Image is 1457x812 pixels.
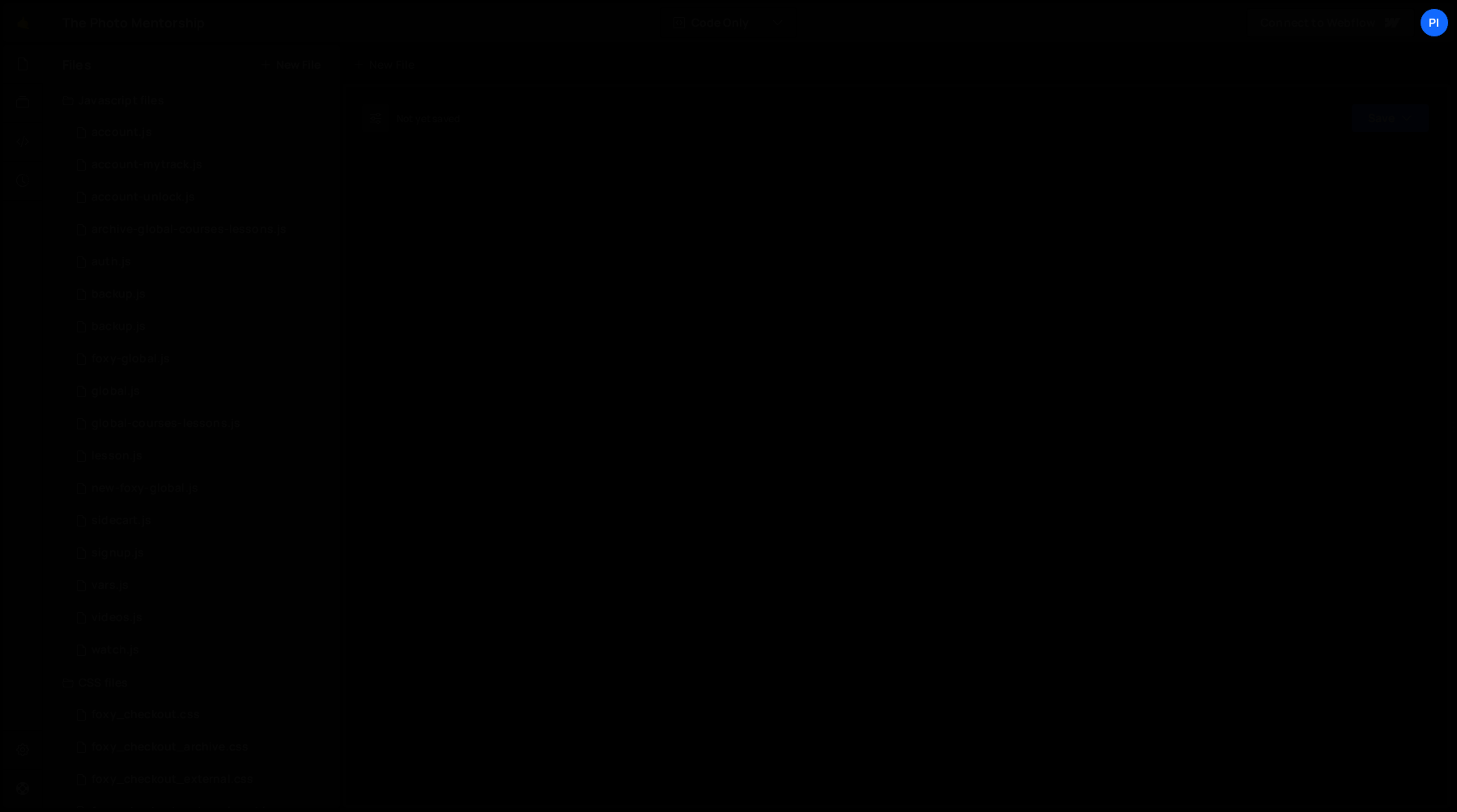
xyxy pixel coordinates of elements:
[91,611,142,625] div: videos.js
[91,255,131,269] div: auth.js
[62,278,340,311] div: 13533/45030.js
[91,578,129,593] div: vars.js
[62,375,340,408] div: 13533/39483.js
[62,472,340,505] div: 13533/40053.js
[91,158,202,172] div: account-mytrack.js
[353,57,421,73] div: New File
[91,481,198,496] div: new-foxy-global.js
[43,84,340,116] div: Javascript files
[62,440,340,472] div: 13533/35472.js
[1351,104,1429,133] button: Save
[91,319,146,334] div: backup.js
[91,384,140,399] div: global.js
[62,731,340,763] div: 13533/44030.css
[91,125,152,140] div: account.js
[260,58,321,71] button: New File
[62,505,340,537] div: 13533/43446.js
[91,417,240,431] div: global-courses-lessons.js
[62,699,340,731] div: 13533/38507.css
[1247,8,1415,37] a: Connect to Webflow
[91,222,287,237] div: archive-global-courses-lessons.js
[62,149,340,181] div: 13533/38628.js
[91,643,139,658] div: watch.js
[91,708,200,722] div: foxy_checkout.css
[62,537,340,569] div: 13533/35364.js
[91,772,253,787] div: foxy_checkout_external.css
[1420,8,1449,37] a: Pi
[91,287,146,302] div: backup.js
[62,246,340,278] div: 13533/34034.js
[91,514,151,528] div: sidecart.js
[43,666,340,699] div: CSS files
[91,190,195,205] div: account-unlock.js
[91,546,144,560] div: signup.js
[62,116,340,149] div: 13533/34220.js
[62,181,340,214] div: 13533/41206.js
[91,740,248,755] div: foxy_checkout_archive.css
[62,634,340,666] div: 13533/38527.js
[91,352,170,366] div: foxy-global.js
[62,56,91,74] h2: Files
[661,8,796,37] button: Code Only
[91,449,142,463] div: lesson.js
[3,3,43,42] a: 🤙
[62,569,340,602] div: 13533/38978.js
[397,112,460,125] div: Not yet saved
[62,408,340,440] div: 13533/35292.js
[62,602,340,634] div: 13533/42246.js
[62,311,340,343] div: 13533/45031.js
[62,13,205,32] div: The Photo Mentorship
[62,214,340,246] div: 13533/43968.js
[62,343,340,375] div: 13533/34219.js
[62,763,340,796] div: 13533/38747.css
